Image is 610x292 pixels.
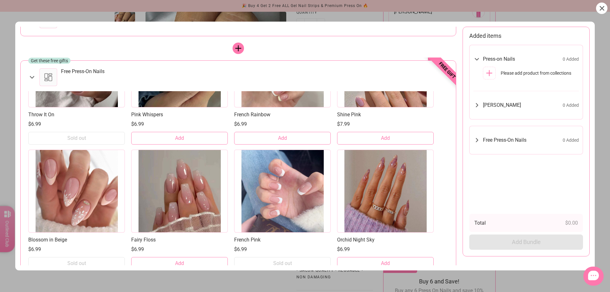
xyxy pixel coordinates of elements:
[31,58,68,63] span: Get these free gifts
[469,32,583,40] h5: Added items
[512,238,541,246] span: Add Bundle
[337,120,350,128] span: $7.99
[234,120,247,128] span: $6.99
[28,132,125,145] button: Sold out
[131,246,144,253] span: $6.99
[131,111,228,118] a: Pink Whispers
[337,246,350,253] span: $6.99
[175,135,184,142] span: Add
[131,120,144,128] span: $6.99
[131,257,228,270] button: Add
[234,246,247,253] span: $6.99
[28,246,41,253] span: $6.99
[563,102,579,108] span: 0 Added
[175,260,184,267] span: Add
[381,260,390,267] span: Add
[501,70,571,76] span: Please add product from collections
[234,132,331,145] button: Add
[483,137,526,143] span: Free Press-On Nails
[337,236,434,243] a: Orchid Night Sky
[28,236,125,243] a: Blossom in Beige
[28,111,125,118] a: Throw It On
[337,132,434,145] button: Add
[381,135,390,142] span: Add
[337,111,434,118] a: Shine Pink
[563,56,579,62] span: 0 Added
[483,102,521,108] span: [PERSON_NAME]
[131,132,228,145] button: Add
[234,236,331,243] a: French Pink
[419,42,476,99] span: Free gift
[337,257,434,270] button: Add
[28,120,41,128] span: $6.99
[474,220,486,227] span: Total
[131,236,228,243] a: Fairy Floss
[28,257,125,270] button: Sold out
[273,260,292,267] span: Sold out
[483,56,515,62] span: Press-on Nails
[234,257,331,270] button: Sold out
[67,260,86,267] span: Sold out
[565,220,578,226] span: $0.00
[61,68,105,75] div: Free Press-On Nails
[278,135,287,142] span: Add
[234,111,331,118] a: French Rainbow
[67,135,86,142] span: Sold out
[563,137,579,143] span: 0 Added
